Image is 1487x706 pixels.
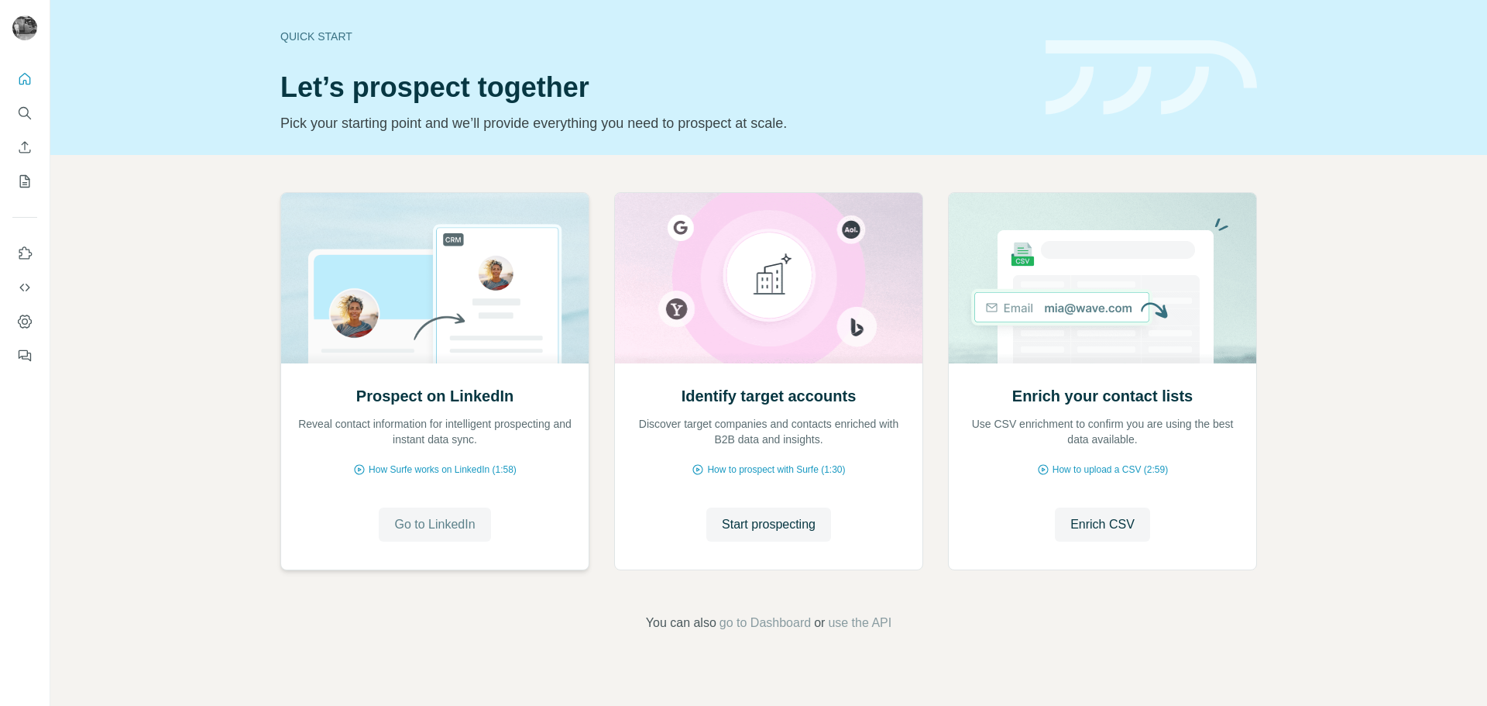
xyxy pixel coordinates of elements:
[12,239,37,267] button: Use Surfe on LinkedIn
[12,167,37,195] button: My lists
[1055,508,1150,542] button: Enrich CSV
[12,99,37,127] button: Search
[682,385,857,407] h2: Identify target accounts
[12,133,37,161] button: Enrich CSV
[379,508,490,542] button: Go to LinkedIn
[12,65,37,93] button: Quick start
[280,193,589,363] img: Prospect on LinkedIn
[1012,385,1193,407] h2: Enrich your contact lists
[707,463,845,477] span: How to prospect with Surfe (1:30)
[394,515,475,534] span: Go to LinkedIn
[614,193,923,363] img: Identify target accounts
[369,463,517,477] span: How Surfe works on LinkedIn (1:58)
[814,614,825,632] span: or
[646,614,716,632] span: You can also
[12,274,37,301] button: Use Surfe API
[964,416,1241,447] p: Use CSV enrichment to confirm you are using the best data available.
[948,193,1257,363] img: Enrich your contact lists
[280,72,1027,103] h1: Let’s prospect together
[706,508,831,542] button: Start prospecting
[828,614,891,632] button: use the API
[12,15,37,40] img: Avatar
[297,416,573,447] p: Reveal contact information for intelligent prospecting and instant data sync.
[356,385,513,407] h2: Prospect on LinkedIn
[630,416,907,447] p: Discover target companies and contacts enriched with B2B data and insights.
[722,515,816,534] span: Start prospecting
[1053,463,1168,477] span: How to upload a CSV (2:59)
[719,614,811,632] button: go to Dashboard
[280,112,1027,134] p: Pick your starting point and we’ll provide everything you need to prospect at scale.
[1070,515,1135,534] span: Enrich CSV
[1046,40,1257,115] img: banner
[280,29,1027,44] div: Quick start
[12,308,37,336] button: Dashboard
[12,342,37,370] button: Feedback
